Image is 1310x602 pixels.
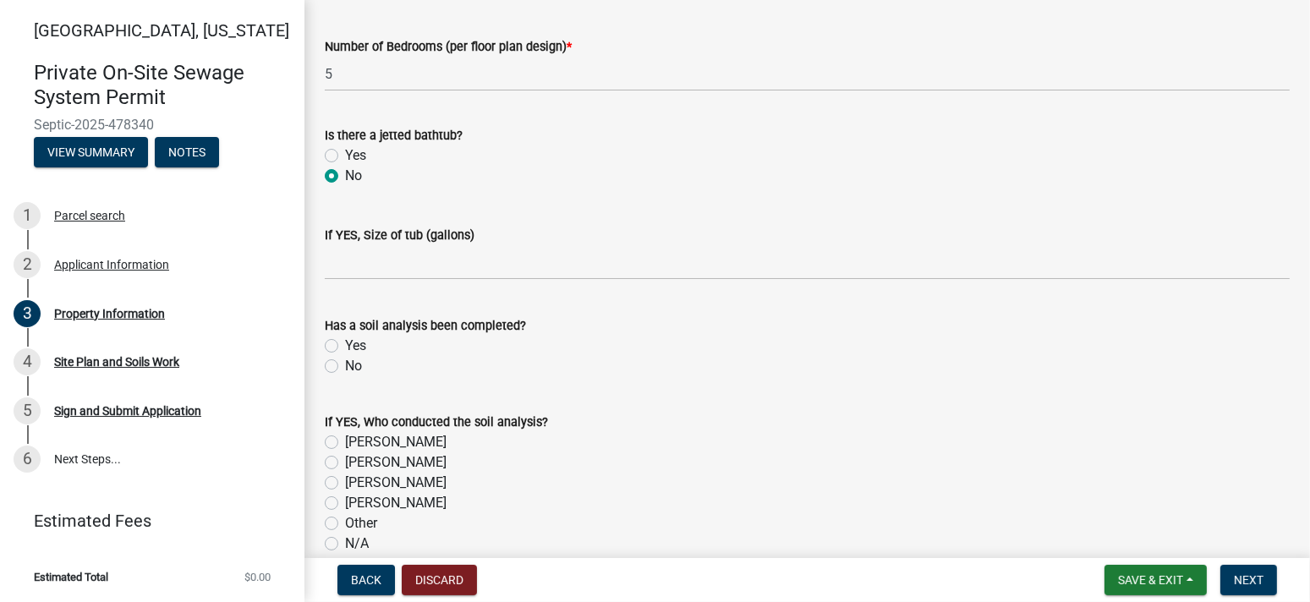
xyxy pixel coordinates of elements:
label: Yes [345,145,366,166]
div: Applicant Information [54,259,169,271]
div: 1 [14,202,41,229]
button: Back [337,565,395,595]
label: Number of Bedrooms (per floor plan design) [325,41,572,53]
div: Site Plan and Soils Work [54,356,179,368]
div: 6 [14,446,41,473]
label: Has a soil analysis been completed? [325,320,526,332]
label: [PERSON_NAME] [345,493,447,513]
label: Is there a jetted bathtub? [325,130,463,142]
div: 3 [14,300,41,327]
span: Save & Exit [1118,573,1183,587]
div: Sign and Submit Application [54,405,201,417]
span: Estimated Total [34,572,108,583]
label: No [345,356,362,376]
button: Next [1220,565,1277,595]
div: 4 [14,348,41,375]
button: Discard [402,565,477,595]
span: Back [351,573,381,587]
label: N/A [345,534,369,554]
span: Next [1234,573,1263,587]
label: Yes [345,336,366,356]
button: Save & Exit [1104,565,1207,595]
label: [PERSON_NAME] [345,473,447,493]
label: [PERSON_NAME] [345,432,447,452]
span: [GEOGRAPHIC_DATA], [US_STATE] [34,20,289,41]
a: Estimated Fees [14,504,277,538]
label: If YES, Size of tub (gallons) [325,230,474,242]
div: Property Information [54,308,165,320]
button: Notes [155,137,219,167]
wm-modal-confirm: Notes [155,146,219,160]
div: Parcel search [54,210,125,222]
label: No [345,166,362,186]
h4: Private On-Site Sewage System Permit [34,61,291,110]
label: If YES, Who conducted the soil analysis? [325,417,548,429]
label: [PERSON_NAME] [345,452,447,473]
div: 5 [14,397,41,424]
wm-modal-confirm: Summary [34,146,148,160]
span: $0.00 [244,572,271,583]
span: Septic-2025-478340 [34,117,271,133]
button: View Summary [34,137,148,167]
div: 2 [14,251,41,278]
label: Other [345,513,377,534]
